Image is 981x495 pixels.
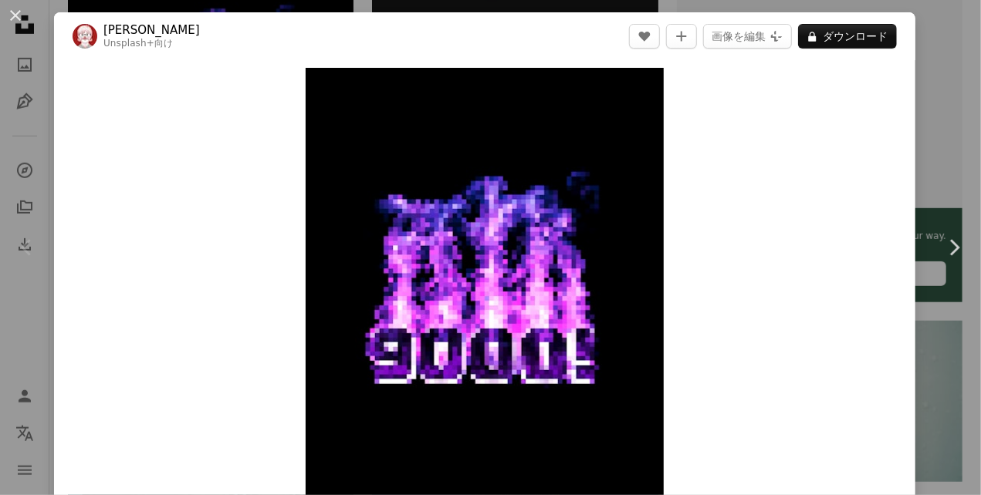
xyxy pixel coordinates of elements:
[666,24,697,49] button: コレクションに追加する
[703,24,792,49] button: 画像を編集
[103,38,200,50] div: 向け
[629,24,660,49] button: いいね！
[927,173,981,322] a: 次へ
[798,24,897,49] button: ダウンロード
[103,38,154,49] a: Unsplash+
[103,22,200,38] a: [PERSON_NAME]
[73,24,97,49] img: paul campbellのプロフィールを見る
